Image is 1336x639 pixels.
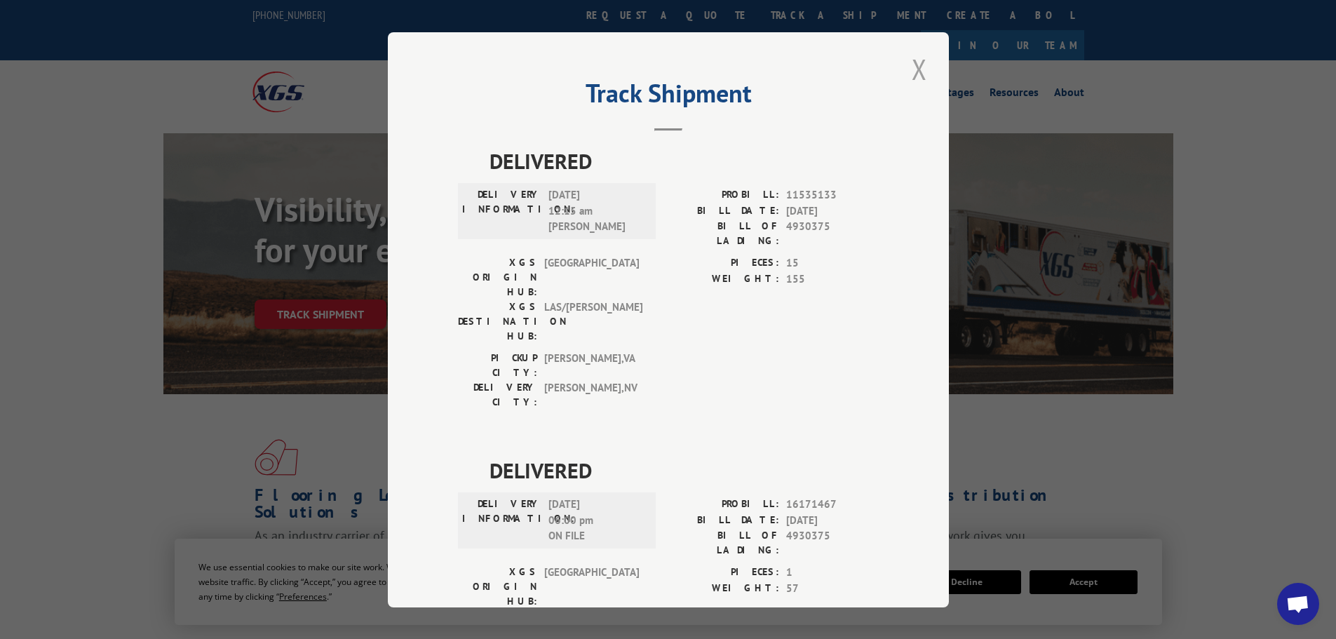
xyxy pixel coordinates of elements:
[544,380,639,410] span: [PERSON_NAME] , NV
[668,187,779,203] label: PROBILL:
[458,300,537,344] label: XGS DESTINATION HUB:
[786,187,879,203] span: 11535133
[544,351,639,380] span: [PERSON_NAME] , VA
[490,455,879,486] span: DELIVERED
[458,83,879,110] h2: Track Shipment
[548,497,643,544] span: [DATE] 06:00 pm ON FILE
[668,565,779,581] label: PIECES:
[544,300,639,344] span: LAS/[PERSON_NAME]
[668,528,779,558] label: BILL OF LADING:
[786,512,879,528] span: [DATE]
[1277,583,1319,625] a: Open chat
[786,203,879,219] span: [DATE]
[668,512,779,528] label: BILL DATE:
[458,380,537,410] label: DELIVERY CITY:
[458,565,537,609] label: XGS ORIGIN HUB:
[668,271,779,287] label: WEIGHT:
[786,580,879,596] span: 57
[786,271,879,287] span: 155
[786,255,879,271] span: 15
[786,565,879,581] span: 1
[668,580,779,596] label: WEIGHT:
[544,255,639,300] span: [GEOGRAPHIC_DATA]
[668,497,779,513] label: PROBILL:
[668,219,779,248] label: BILL OF LADING:
[458,255,537,300] label: XGS ORIGIN HUB:
[544,565,639,609] span: [GEOGRAPHIC_DATA]
[907,50,931,88] button: Close modal
[786,528,879,558] span: 4930375
[462,497,541,544] label: DELIVERY INFORMATION:
[786,219,879,248] span: 4930375
[786,497,879,513] span: 16171467
[490,145,879,177] span: DELIVERED
[668,255,779,271] label: PIECES:
[668,203,779,219] label: BILL DATE:
[548,187,643,235] span: [DATE] 12:15 am [PERSON_NAME]
[462,187,541,235] label: DELIVERY INFORMATION:
[458,351,537,380] label: PICKUP CITY:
